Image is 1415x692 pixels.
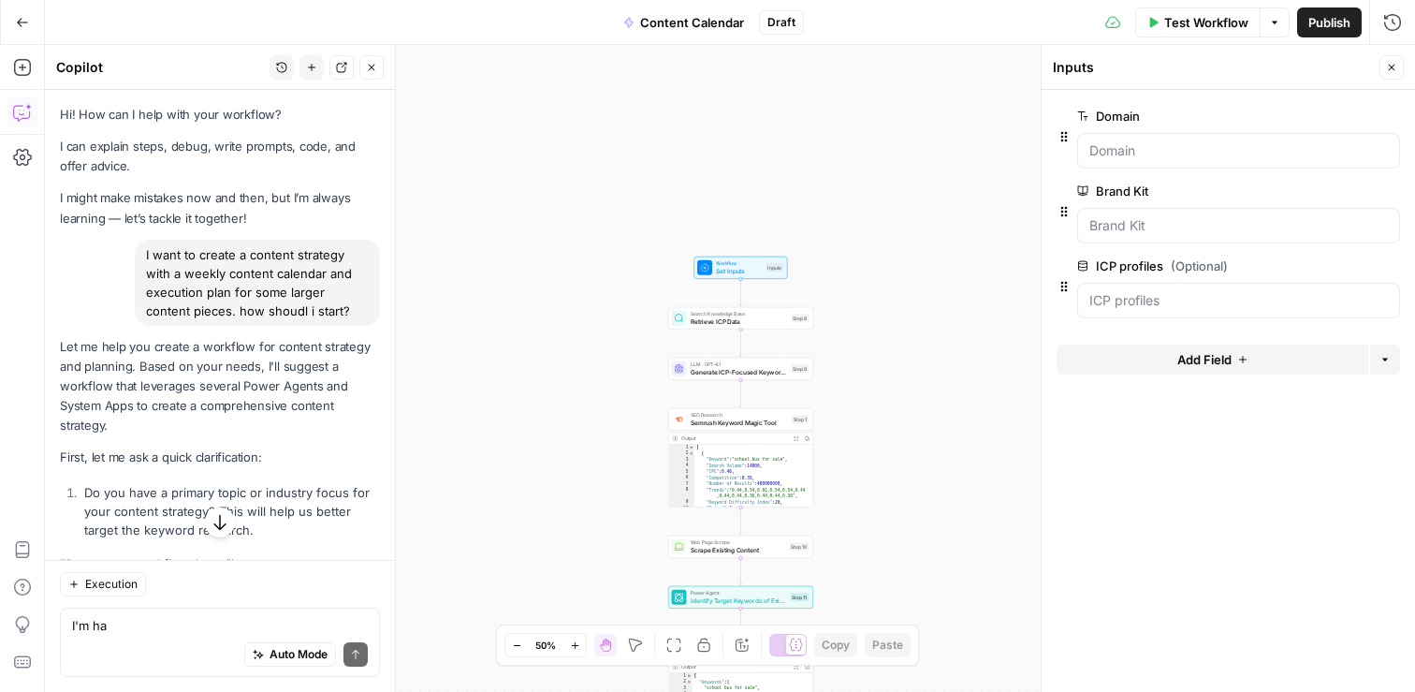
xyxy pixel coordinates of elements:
[822,637,850,654] span: Copy
[1164,13,1248,32] span: Test Workflow
[691,596,787,605] span: Identify Target Keywords of Existing Content
[767,14,795,31] span: Draft
[60,188,380,228] p: I might make mistakes now and then, but I’m always learning — let’s tackle it together!
[1077,182,1294,200] label: Brand Kit
[689,450,693,456] span: Toggle code folding, rows 2 through 11
[270,646,328,663] span: Auto Mode
[669,463,694,468] div: 4
[789,542,809,551] div: Step 10
[681,434,788,442] div: Output
[1135,7,1260,37] button: Test Workflow
[716,259,762,267] span: Workflow
[766,263,782,272] div: Inputs
[640,13,744,32] span: Content Calendar
[691,589,787,596] span: Power Agent
[1077,107,1294,125] label: Domain
[668,257,813,279] div: WorkflowSet InputsInputs
[72,616,368,635] textarea: I'm ha
[691,367,788,376] span: Generate ICP-Focused Keywords
[1171,257,1228,275] span: (Optional)
[681,663,788,670] div: Output
[687,673,692,679] span: Toggle code folding, rows 1 through 104
[669,450,694,456] div: 2
[691,538,786,546] span: Web Page Scrape
[872,637,903,654] span: Paste
[1089,141,1388,160] input: Domain
[691,317,788,326] span: Retrieve ICP Data
[668,307,813,330] div: Search Knowledge BaseRetrieve ICP DataStep 8
[791,364,809,373] div: Step 9
[669,445,694,450] div: 1
[56,58,264,77] div: Copilot
[60,337,380,436] p: Let me help you create a workflow for content strategy and planning. Based on your needs, I'll su...
[739,279,742,306] g: Edge from start to step_8
[792,415,809,423] div: Step 1
[244,642,336,667] button: Auto Mode
[669,475,694,480] div: 6
[1297,7,1362,37] button: Publish
[669,685,693,691] div: 3
[60,554,380,574] p: I'll propose a workflow that will:
[669,487,694,499] div: 8
[790,593,809,601] div: Step 11
[689,445,693,450] span: Toggle code folding, rows 1 through 1002
[668,408,813,508] div: SEO ResearchSemrush Keyword Magic ToolStep 1Output[ { "Keyword":"school bus for sale", "Search Vo...
[135,240,380,326] div: I want to create a content strategy with a weekly content calendar and execution plan for some la...
[1308,13,1350,32] span: Publish
[60,448,380,467] p: First, let me ask a quick clarification:
[669,506,694,511] div: 10
[1053,58,1374,77] div: Inputs
[669,679,693,685] div: 2
[739,558,742,585] g: Edge from step_10 to step_11
[691,361,788,368] span: LLM · GPT-4.1
[716,266,762,275] span: Set Inputs
[669,673,693,679] div: 1
[691,545,786,554] span: Scrape Existing Content
[669,457,694,463] div: 3
[865,633,911,657] button: Paste
[739,380,742,407] g: Edge from step_9 to step_1
[1077,257,1294,275] label: ICP profiles
[691,411,789,419] span: SEO Research
[739,508,742,535] g: Edge from step_1 to step_10
[535,638,556,653] span: 50%
[739,609,742,636] g: Edge from step_11 to step_6
[691,418,789,427] span: Semrush Keyword Magic Tool
[791,314,809,322] div: Step 8
[814,633,857,657] button: Copy
[675,415,684,424] img: 8a3tdog8tf0qdwwcclgyu02y995m
[1089,291,1388,310] input: ICP profiles
[668,586,813,609] div: Power AgentIdentify Target Keywords of Existing ContentStep 11
[687,679,692,685] span: Toggle code folding, rows 2 through 103
[691,310,788,317] span: Search Knowledge Base
[668,536,813,558] div: Web Page ScrapeScrape Existing ContentStep 10
[1057,345,1368,375] button: Add Field
[1089,216,1388,235] input: Brand Kit
[669,499,694,505] div: 9
[612,7,755,37] button: Content Calendar
[669,469,694,475] div: 5
[85,576,138,593] span: Execution
[60,572,146,596] button: Execution
[80,483,380,539] li: Do you have a primary topic or industry focus for your content strategy? This will help us better...
[1177,350,1232,369] span: Add Field
[60,105,380,125] p: Hi! How can I help with your workflow?
[669,481,694,487] div: 7
[60,137,380,176] p: I can explain steps, debug, write prompts, code, and offer advice.
[668,358,813,380] div: LLM · GPT-4.1Generate ICP-Focused KeywordsStep 9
